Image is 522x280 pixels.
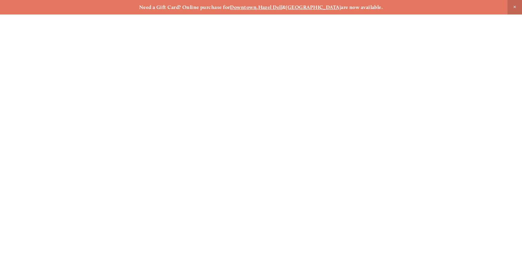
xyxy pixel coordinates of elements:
[258,4,283,10] a: Hazel Dell
[286,4,341,10] a: [GEOGRAPHIC_DATA]
[139,4,230,10] strong: Need a Gift Card? Online purchase for
[257,4,258,10] strong: ,
[282,4,286,10] strong: &
[341,4,383,10] strong: are now available.
[230,4,257,10] a: Downtown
